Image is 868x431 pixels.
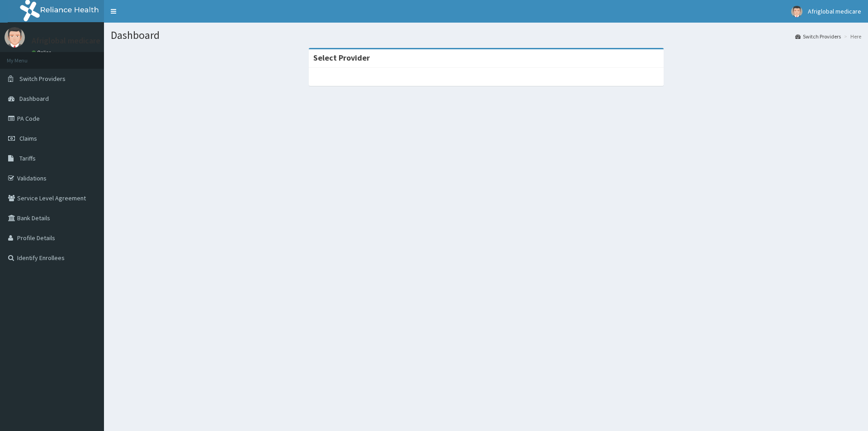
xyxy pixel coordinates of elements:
[795,33,841,40] a: Switch Providers
[842,33,861,40] li: Here
[19,95,49,103] span: Dashboard
[111,29,861,41] h1: Dashboard
[5,27,25,47] img: User Image
[791,6,802,17] img: User Image
[19,75,66,83] span: Switch Providers
[19,134,37,142] span: Claims
[19,154,36,162] span: Tariffs
[32,49,53,56] a: Online
[32,37,100,45] p: Afriglobal medicare
[313,52,370,63] strong: Select Provider
[808,7,861,15] span: Afriglobal medicare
